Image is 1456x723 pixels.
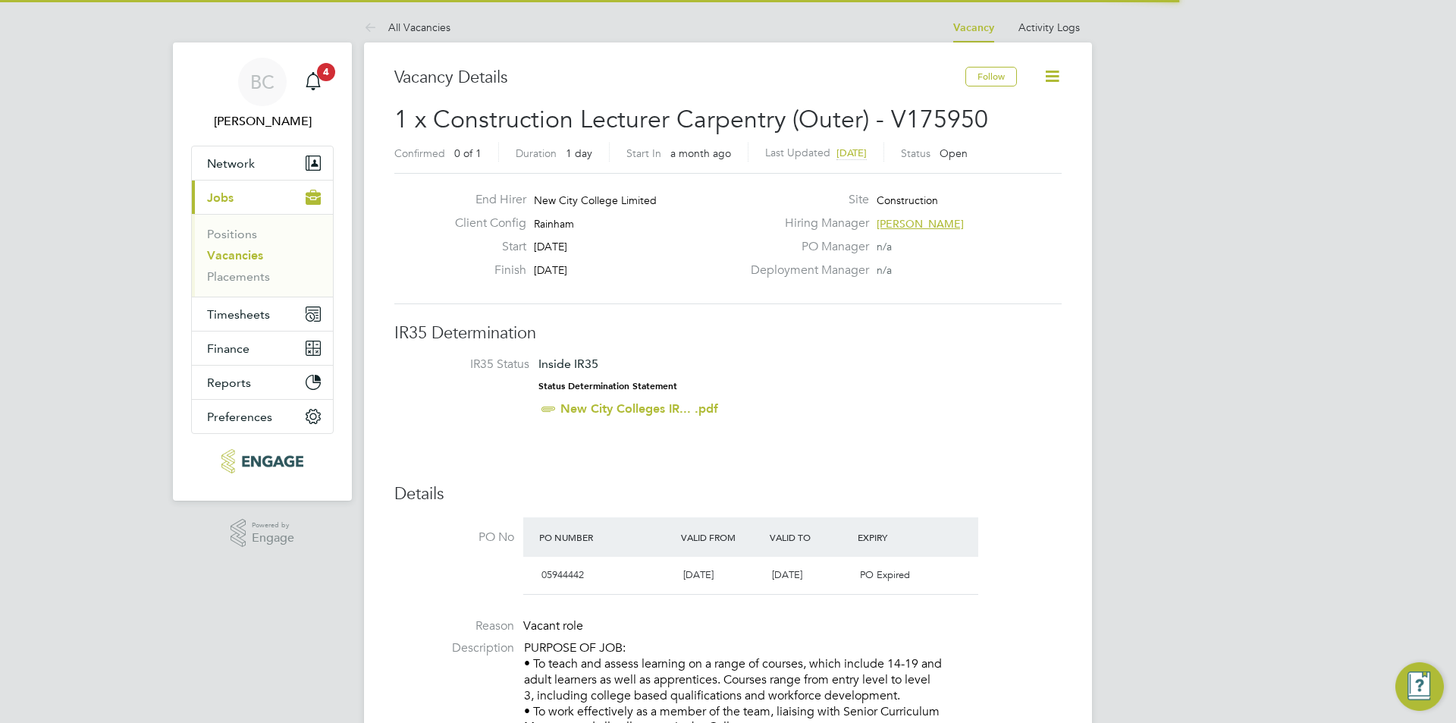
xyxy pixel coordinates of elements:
span: New City College Limited [534,193,657,207]
label: Confirmed [394,146,445,160]
span: 05944442 [541,568,584,581]
div: Valid From [677,523,766,551]
h3: Details [394,483,1062,505]
a: Powered byEngage [231,519,295,548]
button: Preferences [192,400,333,433]
a: BC[PERSON_NAME] [191,58,334,130]
label: Deployment Manager [742,262,869,278]
label: Finish [443,262,526,278]
label: Site [742,192,869,208]
span: [DATE] [683,568,714,581]
button: Network [192,146,333,180]
img: henry-blue-logo-retina.png [221,449,303,473]
span: Powered by [252,519,294,532]
span: Network [207,156,255,171]
div: Valid To [766,523,855,551]
button: Jobs [192,181,333,214]
label: Start In [626,146,661,160]
a: 4 [298,58,328,106]
strong: Status Determination Statement [538,381,677,391]
label: Description [394,640,514,656]
div: PO Number [535,523,677,551]
label: Duration [516,146,557,160]
span: BC [250,72,275,92]
a: New City Colleges IR... .pdf [560,401,718,416]
span: Ben Creasey [191,112,334,130]
span: n/a [877,240,892,253]
span: Engage [252,532,294,545]
button: Finance [192,332,333,365]
a: Positions [207,227,257,241]
span: 1 x Construction Lecturer Carpentry (Outer) - V175950 [394,105,988,134]
span: [DATE] [836,146,867,159]
span: [DATE] [534,263,567,277]
span: [DATE] [534,240,567,253]
span: [DATE] [772,568,802,581]
h3: IR35 Determination [394,322,1062,344]
span: [PERSON_NAME] [877,217,964,231]
button: Follow [965,67,1017,86]
span: Reports [207,376,251,390]
label: Reason [394,618,514,634]
label: Last Updated [765,146,830,159]
span: Inside IR35 [538,357,598,371]
div: Expiry [854,523,943,551]
button: Engage Resource Center [1395,662,1444,711]
a: Go to home page [191,449,334,473]
button: Reports [192,366,333,399]
label: Start [443,239,526,255]
label: Client Config [443,215,526,231]
span: Finance [207,341,249,356]
a: Placements [207,269,270,284]
h3: Vacancy Details [394,67,965,89]
span: Construction [877,193,938,207]
a: All Vacancies [364,20,450,34]
label: End Hirer [443,192,526,208]
span: Jobs [207,190,234,205]
label: Status [901,146,930,160]
span: PO Expired [860,568,910,581]
nav: Main navigation [173,42,352,501]
span: 1 day [566,146,592,160]
span: a month ago [670,146,731,160]
span: Open [940,146,968,160]
a: Vacancies [207,248,263,262]
span: Rainham [534,217,574,231]
span: Vacant role [523,618,583,633]
span: n/a [877,263,892,277]
span: Preferences [207,410,272,424]
label: PO No [394,530,514,545]
div: Jobs [192,214,333,297]
a: Vacancy [953,21,994,34]
span: 0 of 1 [454,146,482,160]
label: Hiring Manager [742,215,869,231]
label: IR35 Status [409,357,529,373]
span: 4 [317,63,335,81]
span: Timesheets [207,307,270,322]
a: Activity Logs [1018,20,1080,34]
button: Timesheets [192,297,333,331]
label: PO Manager [742,239,869,255]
